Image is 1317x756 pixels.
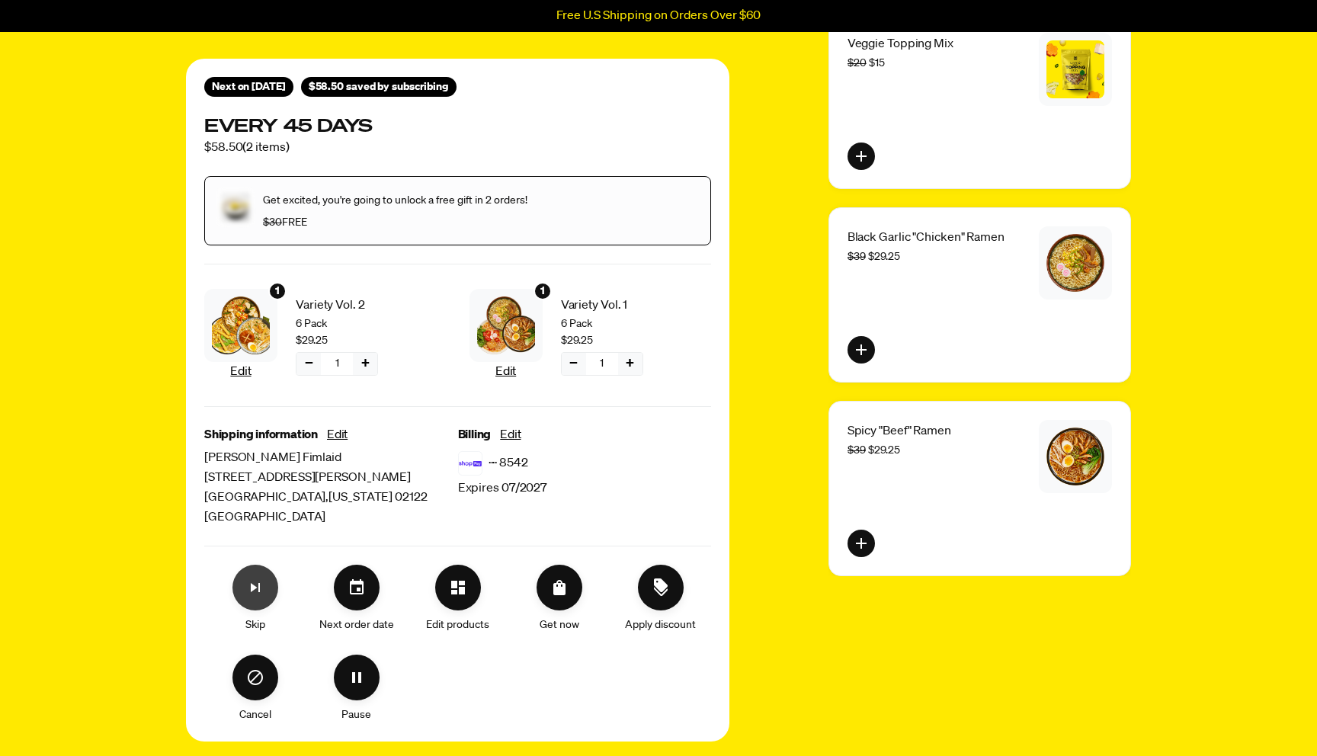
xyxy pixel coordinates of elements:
span: $29.25 [848,445,900,456]
div: Subscription for 2 items with cost $58.50. Renews Every 45 days [204,115,711,158]
span: Black Garlic "Chicken" Ramen [848,232,1005,244]
div: Subscription product: Variety Vol. 1 [469,283,712,388]
img: svg%3E [458,451,482,476]
div: Shipment 2025-10-04T20:21:31.176+00:00 [204,77,293,97]
span: Expires 07/2027 [458,479,548,498]
div: 1 units of item: Variety Vol. 1 [534,282,552,300]
span: Next order date [319,617,394,633]
img: Variety Vol. 2 [212,296,270,354]
div: 1 units of item: Variety Vol. 2 [268,282,287,300]
span: [GEOGRAPHIC_DATA] , [US_STATE] 02122 [204,488,458,508]
span: $15 [848,58,885,69]
span: $29.25 [296,332,328,349]
span: [STREET_ADDRESS][PERSON_NAME] [204,468,458,488]
span: $29.25 [561,332,593,349]
button: Skip subscription [232,565,278,610]
button: Pause [334,655,380,700]
span: 1 [600,355,604,372]
span: Cancel [239,706,271,723]
s: $30 [263,217,282,228]
button: Edit [500,425,521,445]
button: Increase quantity [618,353,642,375]
img: Black Garlic "Chicken" Ramen [1046,234,1104,292]
button: Edit [327,425,348,445]
span: Billing [458,425,492,445]
div: Subscription product: Variety Vol. 2 [204,283,447,388]
s: $39 [848,251,866,262]
span: Next on [212,82,286,92]
button: Cancel [232,655,278,700]
button: Edit [230,362,251,382]
p: Free U.S Shipping on Orders Over $60 [556,9,761,23]
s: $39 [848,445,866,456]
button: Edit [495,362,516,382]
button: Decrease quantity [562,353,586,375]
span: [PERSON_NAME] Fimlaid [204,448,458,468]
span: $58.50 ( 2 items ) [204,138,373,158]
span: Skip [245,617,265,633]
button: Set your next order date [334,565,380,610]
button: Apply discount [638,565,684,610]
span: Veggie Topping Mix [848,38,953,50]
span: Spicy "Beef" Ramen [848,425,951,437]
span: Apply discount [625,617,696,633]
button: Decrease quantity [296,353,321,375]
span: Get now [540,617,579,633]
s: $20 [848,58,867,69]
button: Increase quantity [353,353,377,375]
img: Variety Vol. 1 [477,296,535,354]
span: 1 [540,283,545,300]
button: Edit products [435,565,481,610]
span: Get excited, you're going to unlock a free gift in 2 orders! FREE [263,195,527,228]
div: Make changes for subscription [204,565,711,723]
h3: Every 45 days [204,115,373,138]
img: Veggie Topping Mix [1046,40,1104,98]
span: $29.25 [848,251,900,262]
span: $58.50 saved by subscribing [309,78,449,95]
button: Order Now [537,565,582,610]
span: Oct 4, 2025 (America/New_York) [252,82,285,92]
span: 6 Pack [296,316,447,332]
span: 1 [275,283,280,300]
span: 1 [335,355,339,372]
span: [GEOGRAPHIC_DATA] [204,508,458,527]
span: Edit products [426,617,489,633]
img: Spicy "Beef" Ramen [1046,428,1104,485]
span: Variety Vol. 2 [296,296,447,316]
span: Variety Vol. 1 [561,296,712,316]
span: 6 Pack [561,316,712,332]
span: Pause [341,706,371,723]
span: Shipping information [204,425,318,445]
span: ···· 8542 [489,453,528,473]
